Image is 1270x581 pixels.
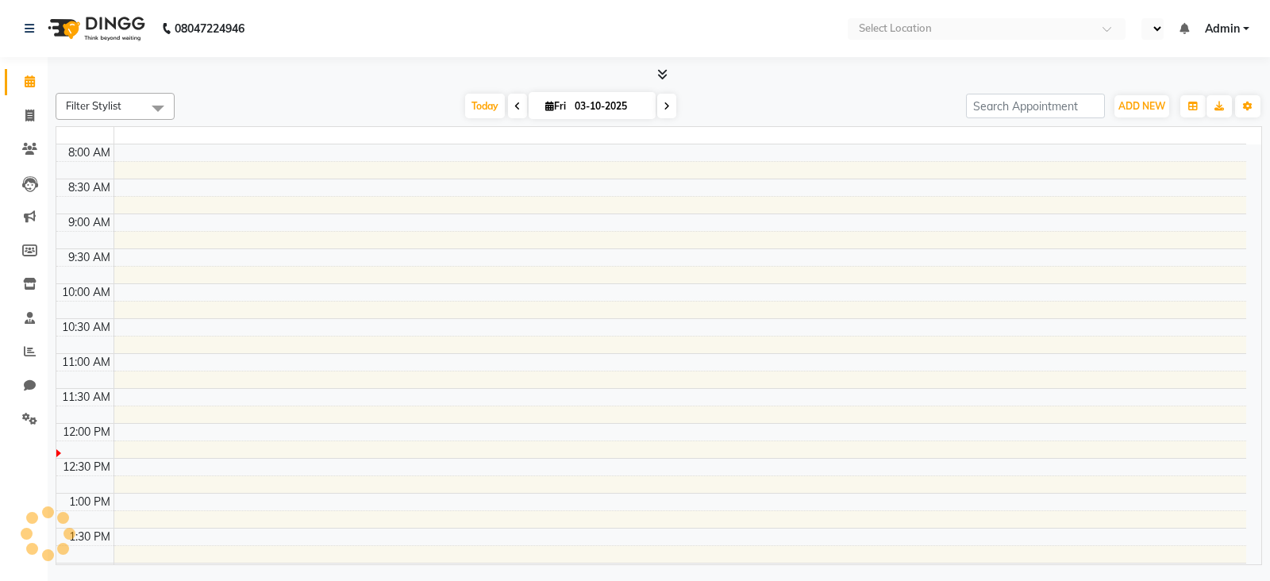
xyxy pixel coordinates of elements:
div: 9:30 AM [65,249,114,266]
div: 11:00 AM [59,354,114,371]
div: 10:30 AM [59,319,114,336]
div: 12:30 PM [60,459,114,475]
div: 1:30 PM [66,529,114,545]
span: Admin [1205,21,1240,37]
div: 1:00 PM [66,494,114,510]
span: ADD NEW [1118,100,1165,112]
div: 2:00 PM [66,564,114,580]
span: Today [465,94,505,118]
input: 2025-10-03 [570,94,649,118]
div: Select Location [859,21,932,37]
b: 08047224946 [175,6,244,51]
div: 8:00 AM [65,144,114,161]
div: 9:00 AM [65,214,114,231]
button: ADD NEW [1114,95,1169,117]
span: Fri [541,100,570,112]
div: 11:30 AM [59,389,114,406]
input: Search Appointment [966,94,1105,118]
img: logo [40,6,149,51]
div: 10:00 AM [59,284,114,301]
span: Filter Stylist [66,99,121,112]
div: 12:00 PM [60,424,114,441]
div: 8:30 AM [65,179,114,196]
